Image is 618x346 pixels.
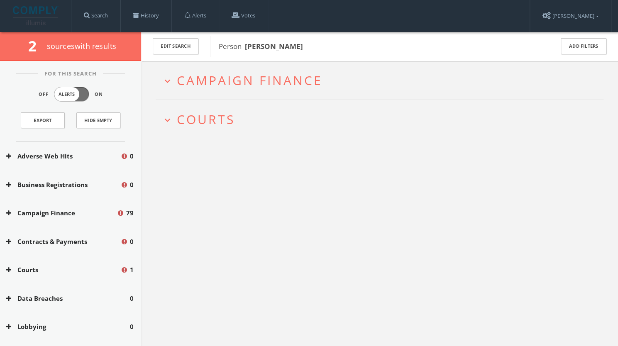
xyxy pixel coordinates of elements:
[28,36,44,56] span: 2
[162,73,603,87] button: expand_moreCampaign Finance
[162,112,603,126] button: expand_moreCourts
[162,115,173,126] i: expand_more
[6,265,120,275] button: Courts
[126,208,134,218] span: 79
[6,208,117,218] button: Campaign Finance
[130,265,134,275] span: 1
[6,237,120,246] button: Contracts & Payments
[21,112,65,128] a: Export
[177,72,322,89] span: Campaign Finance
[130,322,134,331] span: 0
[561,38,606,54] button: Add Filters
[38,70,103,78] span: For This Search
[153,38,198,54] button: Edit Search
[130,151,134,161] span: 0
[219,41,303,51] span: Person
[6,180,120,190] button: Business Registrations
[76,112,120,128] button: Hide Empty
[6,151,120,161] button: Adverse Web Hits
[245,41,303,51] b: [PERSON_NAME]
[39,91,49,98] span: Off
[177,111,235,128] span: Courts
[6,322,130,331] button: Lobbying
[130,294,134,303] span: 0
[130,180,134,190] span: 0
[130,237,134,246] span: 0
[162,76,173,87] i: expand_more
[95,91,103,98] span: On
[6,294,130,303] button: Data Breaches
[47,41,117,51] span: source s with results
[13,6,59,25] img: illumis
